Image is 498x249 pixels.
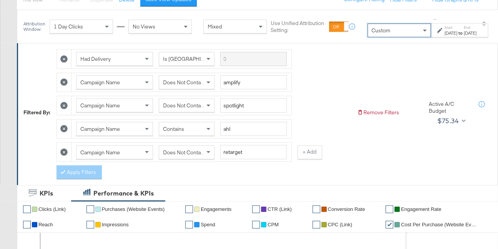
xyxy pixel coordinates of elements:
[163,125,184,132] span: Contains
[185,206,193,213] a: ✔
[87,206,94,213] a: ✔
[386,206,393,213] a: ✔
[313,221,320,229] a: ✔
[23,206,31,213] a: ✔
[298,145,322,159] button: + Add
[457,30,464,36] strong: to
[163,79,205,86] span: Does Not Contain
[24,109,51,116] div: Filtered By:
[80,125,120,132] span: Campaign Name
[220,122,287,136] input: Enter a search term
[201,222,215,227] span: Spend
[432,18,439,21] span: ↑
[23,221,31,229] a: ✔
[38,222,53,227] span: Reach
[252,206,260,213] a: ✔
[429,100,471,115] div: Active A/C Budget
[464,30,476,36] div: [DATE]
[163,102,205,109] span: Does Not Contain
[220,145,287,159] input: Enter a search term
[163,55,222,62] span: Is [GEOGRAPHIC_DATA]
[357,109,399,116] button: Remove Filters
[40,189,53,198] div: KPIs
[80,149,120,156] span: Campaign Name
[102,222,129,227] span: Impressions
[271,20,326,34] label: Use Unified Attribution Setting:
[328,222,353,227] span: CPC (Link)
[38,206,66,212] span: Clicks (Link)
[445,30,457,36] div: [DATE]
[268,222,279,227] span: CPM
[445,25,457,30] label: Start:
[220,52,287,66] input: Enter a search term
[54,23,83,30] span: 1 Day Clicks
[80,79,120,86] span: Campaign Name
[434,115,468,127] button: $75.34
[372,27,391,34] span: Custom
[93,189,154,198] div: Performance & KPIs
[220,99,287,113] input: Enter a search term
[386,221,393,229] a: ✔
[163,149,205,156] span: Does Not Contain
[201,206,232,212] span: Engagements
[185,221,193,229] a: ✔
[102,206,165,212] span: Purchases (Website Events)
[80,55,111,62] span: Had Delivery
[401,222,478,227] span: Cost Per Purchase (Website Events)
[328,206,365,212] span: Conversion Rate
[252,221,260,229] a: ✔
[401,206,441,212] span: Engagement Rate
[220,75,287,90] input: Enter a search term
[133,23,155,30] span: No Views
[208,23,222,30] span: Mixed
[23,21,46,32] div: Attribution Window:
[464,25,476,30] label: End:
[80,102,120,109] span: Campaign Name
[268,206,292,212] span: CTR (Link)
[437,115,459,127] div: $75.34
[87,221,94,229] a: ✔
[313,206,320,213] a: ✔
